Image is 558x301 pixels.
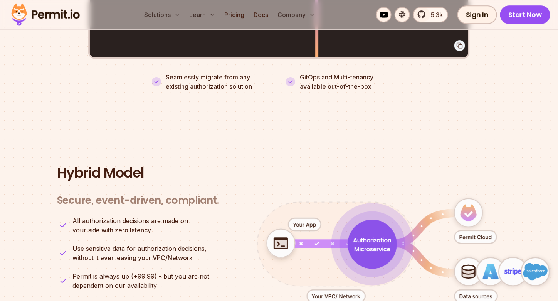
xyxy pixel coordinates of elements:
button: Company [275,7,318,22]
span: 5.3k [426,10,443,19]
h3: Secure, event-driven, compliant. [57,194,219,207]
a: Pricing [222,7,248,22]
span: Permit is always up (+99.99) - but you are not [72,272,209,281]
img: Permit logo [8,2,83,28]
a: Start Now [500,5,551,24]
button: Learn [187,7,218,22]
p: your side [72,216,188,235]
p: Seamlessly migrate from any existing authorization solution [166,73,272,91]
strong: without it ever leaving your VPC/Network [72,254,193,262]
p: dependent on our availability [72,272,209,290]
a: 5.3k [413,7,448,22]
p: GitOps and Multi-tenancy available out-of-the-box [300,73,373,91]
a: Docs [251,7,272,22]
span: Use sensitive data for authorization decisions, [72,244,207,253]
button: Solutions [141,7,183,22]
h2: Hybrid Model [57,165,501,181]
strong: with zero latency [101,226,151,234]
a: Sign In [457,5,497,24]
span: All authorization decisions are made on [72,216,188,225]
